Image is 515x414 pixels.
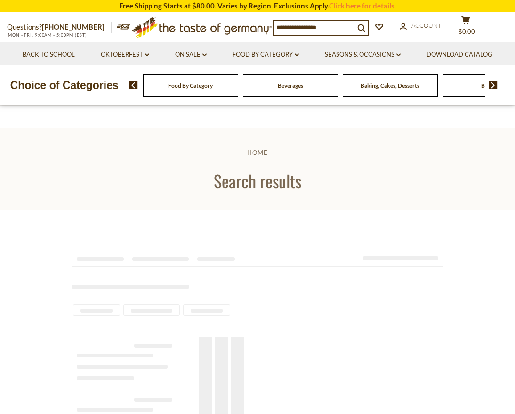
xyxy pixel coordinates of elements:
a: On Sale [175,49,207,60]
a: Account [400,21,442,31]
a: Seasons & Occasions [325,49,401,60]
a: Oktoberfest [101,49,149,60]
img: previous arrow [129,81,138,89]
a: Breads [481,82,499,89]
img: next arrow [489,81,498,89]
a: Food By Category [233,49,299,60]
a: Baking, Cakes, Desserts [361,82,419,89]
a: Download Catalog [426,49,492,60]
button: $0.00 [451,16,480,39]
a: Food By Category [168,82,213,89]
p: Questions? [7,21,112,33]
a: [PHONE_NUMBER] [42,23,105,31]
a: Beverages [278,82,303,89]
a: Home [247,149,268,156]
span: Account [411,22,442,29]
span: MON - FRI, 9:00AM - 5:00PM (EST) [7,32,87,38]
h1: Search results [29,170,486,191]
a: Back to School [23,49,75,60]
span: $0.00 [459,28,475,35]
a: Click here for details. [329,1,396,10]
